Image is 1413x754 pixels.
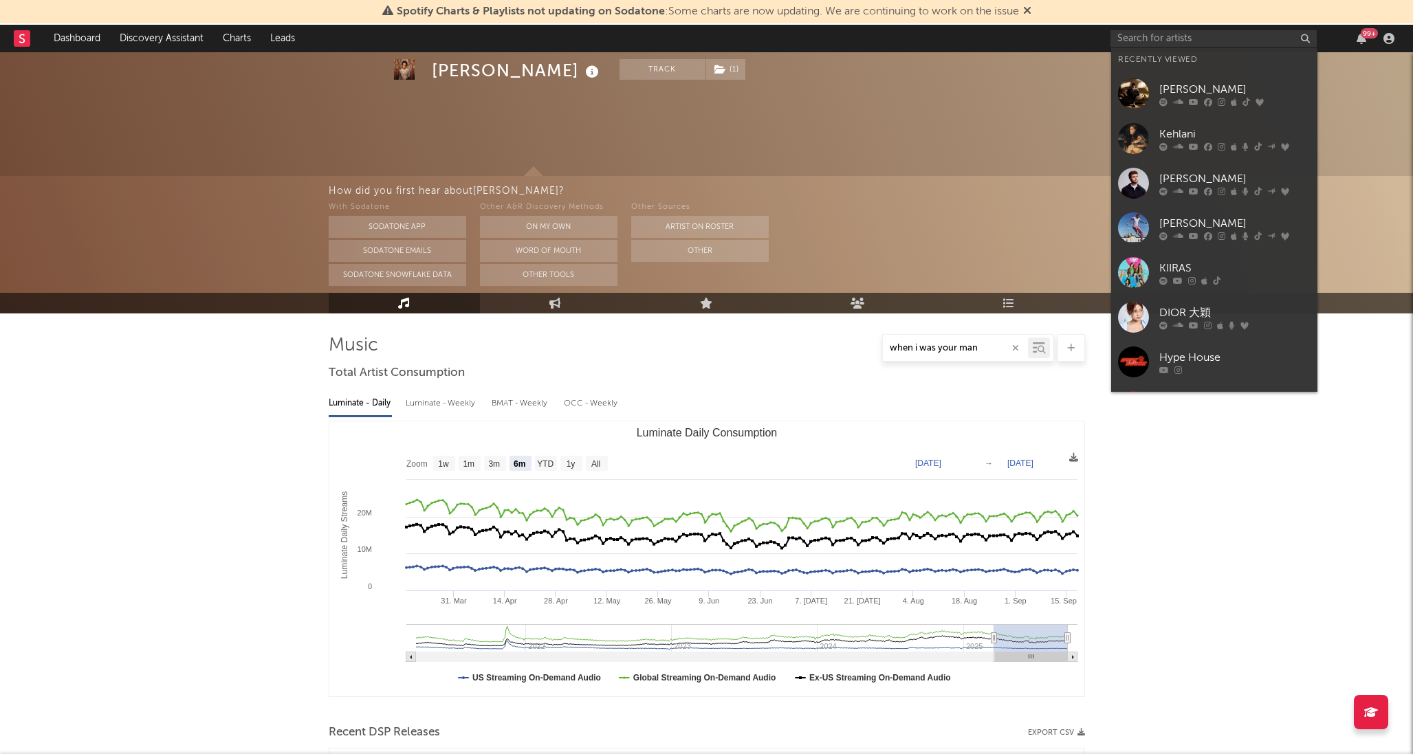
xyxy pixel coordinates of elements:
a: Charts [213,25,261,52]
text: 20M [357,509,371,517]
text: Ex-US Streaming On-Demand Audio [809,673,950,683]
span: Recent DSP Releases [329,724,440,741]
text: 26. May [644,597,672,605]
text: 28. Apr [544,597,568,605]
text: 1y [566,459,575,469]
text: 1w [438,459,449,469]
text: Zoom [406,459,428,469]
svg: Luminate Daily Consumption [329,421,1084,696]
a: Dashboard [44,25,110,52]
button: Word Of Mouth [480,240,617,262]
a: [PERSON_NAME] [1111,161,1317,206]
a: Leads [261,25,305,52]
a: [PERSON_NAME] [1111,206,1317,250]
button: Other [631,240,769,262]
span: Spotify Charts & Playlists not updating on Sodatone [397,6,665,17]
div: [PERSON_NAME] [1159,81,1311,98]
span: Total Artist Consumption [329,365,465,381]
text: 1. Sep [1004,597,1026,605]
text: Luminate Daily Streams [339,491,349,579]
text: 10M [357,545,371,553]
text: 3m [488,459,500,469]
text: 14. Apr [492,597,516,605]
text: Luminate Daily Consumption [636,427,777,439]
button: Sodatone App [329,216,466,238]
input: Search for artists [1110,30,1317,47]
text: 21. [DATE] [844,597,880,605]
span: : Some charts are now updating. We are continuing to work on the issue [397,6,1019,17]
button: (1) [706,59,745,80]
div: KIIRAS [1159,260,1311,276]
a: DIOR 大穎 [1111,295,1317,340]
text: 7. [DATE] [795,597,827,605]
text: Global Streaming On-Demand Audio [633,673,776,683]
button: Sodatone Snowflake Data [329,264,466,286]
text: 0 [367,582,371,590]
text: 6m [513,459,525,469]
a: KIIRAS [1111,250,1317,295]
span: Dismiss [1023,6,1031,17]
input: Search by song name or URL [883,343,1028,354]
text: All [591,459,600,469]
div: Kehlani [1159,126,1311,142]
button: Track [620,59,705,80]
button: Artist on Roster [631,216,769,238]
div: DIOR 大穎 [1159,304,1311,321]
text: 4. Aug [902,597,923,605]
text: 18. Aug [951,597,976,605]
span: ( 1 ) [705,59,746,80]
a: PinkPantheress [1111,384,1317,429]
div: [PERSON_NAME] [432,59,602,82]
button: Other Tools [480,264,617,286]
div: [PERSON_NAME] [1159,215,1311,232]
div: Other A&R Discovery Methods [480,199,617,216]
button: 99+ [1357,33,1366,44]
a: [PERSON_NAME] [1111,71,1317,116]
text: 9. Jun [699,597,719,605]
button: Sodatone Emails [329,240,466,262]
div: BMAT - Weekly [492,392,550,415]
a: Discovery Assistant [110,25,213,52]
text: US Streaming On-Demand Audio [472,673,601,683]
a: Hype House [1111,340,1317,384]
text: → [985,458,993,468]
text: 1m [463,459,474,469]
text: 12. May [593,597,621,605]
text: [DATE] [1007,458,1033,468]
button: Export CSV [1028,729,1085,737]
div: With Sodatone [329,199,466,216]
text: 23. Jun [747,597,772,605]
text: 31. Mar [441,597,467,605]
text: [DATE] [915,458,941,468]
div: Luminate - Daily [329,392,392,415]
div: Other Sources [631,199,769,216]
div: Hype House [1159,349,1311,366]
div: OCC - Weekly [564,392,619,415]
text: YTD [537,459,554,469]
text: 15. Sep [1051,597,1077,605]
a: Kehlani [1111,116,1317,161]
div: Recently Viewed [1118,52,1311,68]
button: On My Own [480,216,617,238]
div: [PERSON_NAME] [1159,170,1311,187]
div: Luminate - Weekly [406,392,478,415]
div: 99 + [1361,28,1378,38]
